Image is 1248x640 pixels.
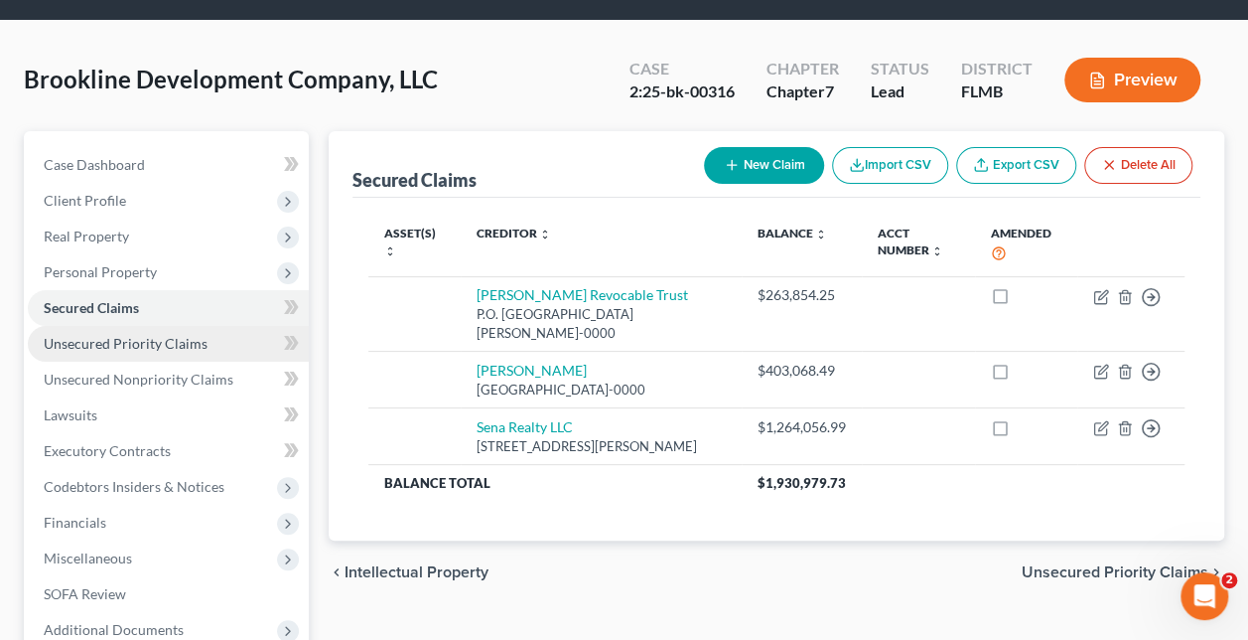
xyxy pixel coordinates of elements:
span: Brookline Development Company, LLC [24,65,438,93]
a: Executory Contracts [28,433,309,469]
span: 7 [825,81,834,100]
a: Acct Number unfold_more [878,226,943,257]
div: $1,264,056.99 [758,417,846,437]
a: Unsecured Priority Claims [28,326,309,362]
div: [GEOGRAPHIC_DATA]-0000 [477,381,726,400]
span: Additional Documents [44,621,184,638]
div: District [961,58,1033,80]
a: Creditor unfold_more [477,226,551,240]
a: Unsecured Nonpriority Claims [28,362,309,398]
button: Import CSV [832,147,948,184]
span: Intellectual Property [345,564,488,580]
i: unfold_more [539,229,551,240]
th: Amended [975,214,1077,276]
button: chevron_left Intellectual Property [329,564,488,580]
span: $1,930,979.73 [758,475,846,491]
div: $403,068.49 [758,361,846,381]
a: Asset(s) unfold_more [384,226,436,257]
th: Balance Total [368,465,741,501]
a: Case Dashboard [28,147,309,183]
span: Unsecured Priority Claims [44,335,208,352]
span: Unsecured Nonpriority Claims [44,371,233,388]
span: Real Property [44,228,129,244]
a: Balance unfold_more [758,226,827,240]
div: [STREET_ADDRESS][PERSON_NAME] [477,437,726,456]
span: Personal Property [44,263,157,280]
iframe: Intercom live chat [1180,572,1228,620]
i: unfold_more [384,245,396,257]
div: 2:25-bk-00316 [629,80,735,103]
i: unfold_more [931,245,943,257]
div: Case [629,58,735,80]
span: Executory Contracts [44,442,171,459]
button: Delete All [1084,147,1192,184]
i: chevron_left [329,564,345,580]
span: Financials [44,514,106,531]
div: Chapter [766,58,839,80]
a: Lawsuits [28,398,309,433]
div: Secured Claims [352,168,477,192]
a: Export CSV [956,147,1076,184]
button: New Claim [704,147,824,184]
button: Unsecured Priority Claims chevron_right [1022,564,1224,580]
div: P.O. [GEOGRAPHIC_DATA][PERSON_NAME]-0000 [477,305,726,342]
div: Status [871,58,929,80]
div: $263,854.25 [758,285,846,305]
span: Miscellaneous [44,550,132,566]
button: Preview [1064,58,1200,102]
a: Sena Realty LLC [477,418,573,435]
span: Lawsuits [44,406,97,423]
span: Secured Claims [44,299,139,316]
a: [PERSON_NAME] Revocable Trust [477,286,688,303]
span: 2 [1221,572,1237,588]
a: [PERSON_NAME] [477,362,587,379]
div: Lead [871,80,929,103]
a: SOFA Review [28,576,309,612]
span: Unsecured Priority Claims [1022,564,1208,580]
span: Client Profile [44,192,126,209]
i: unfold_more [815,229,827,240]
span: Codebtors Insiders & Notices [44,478,224,495]
i: chevron_right [1208,564,1224,580]
span: SOFA Review [44,585,126,602]
span: Case Dashboard [44,156,145,173]
div: FLMB [961,80,1033,103]
div: Chapter [766,80,839,103]
a: Secured Claims [28,290,309,326]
